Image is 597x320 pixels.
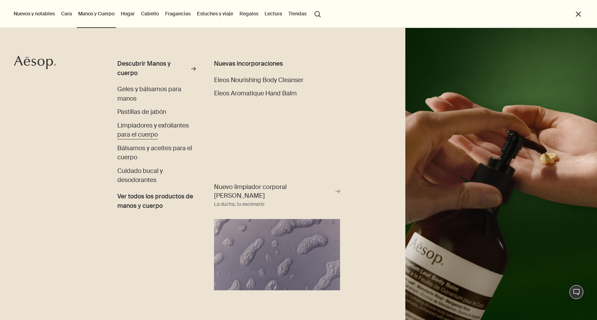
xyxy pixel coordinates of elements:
[263,9,283,18] a: Lectura
[117,122,189,139] span: Limpiadores y exfoliantes para el cuerpo
[212,181,342,290] a: Nuevo limpiador corporal [PERSON_NAME] La ducha, tu escenarioBody cleanser foam in purple background
[311,7,324,20] button: Abrir la búsqueda
[117,167,196,185] a: Cuidado bucal y desodorantes
[214,200,264,209] div: La ducha, tu escenario
[214,183,334,200] span: Nuevo limpiador corporal [PERSON_NAME]
[77,9,116,18] a: Manos y Cuerpo
[60,9,73,18] a: Cara
[117,59,190,78] div: Descubrir Manos y cuerpo
[117,189,196,211] a: Ver todos los productos de manos y cuerpo
[117,85,181,103] span: Geles y bálsamos para manos
[117,192,196,211] span: Ver todos los productos de manos y cuerpo
[287,9,308,18] button: Tiendas
[12,9,56,18] button: Nuevos y notables
[569,285,583,299] button: Chat en direct
[117,144,196,162] a: Bálsamos y aceites para el cuerpo
[119,9,136,18] a: Hogar
[117,59,196,81] a: Descubrir Manos y cuerpo
[214,89,297,97] span: Eleos Aromatique Hand Balm
[12,54,58,73] a: Aesop
[574,10,582,18] button: Cerrar el menú
[117,108,166,117] a: Pastillas de jabón
[14,56,56,70] svg: Aesop
[140,9,160,18] a: Cabello
[117,121,196,140] a: Limpiadores y exfoliantes para el cuerpo
[214,76,303,85] a: Eleos Nourishing Body Cleanser
[238,9,260,18] a: Regalos
[214,59,310,69] div: Nuevas incorporaciones
[164,9,192,18] a: Fragancias
[117,85,196,103] a: Geles y bálsamos para manos
[117,144,192,162] span: Bálsamos y aceites para el cuerpo
[214,89,297,99] a: Eleos Aromatique Hand Balm
[214,76,303,84] span: Eleos Nourishing Body Cleanser
[196,9,235,18] a: Estuches y viaje
[405,28,597,320] img: A hand holding the pump dispensing Geranium Leaf Body Balm on to hand.
[117,108,166,116] span: Pastillas de jabón
[117,167,163,184] span: Cuidado bucal y desodorantes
